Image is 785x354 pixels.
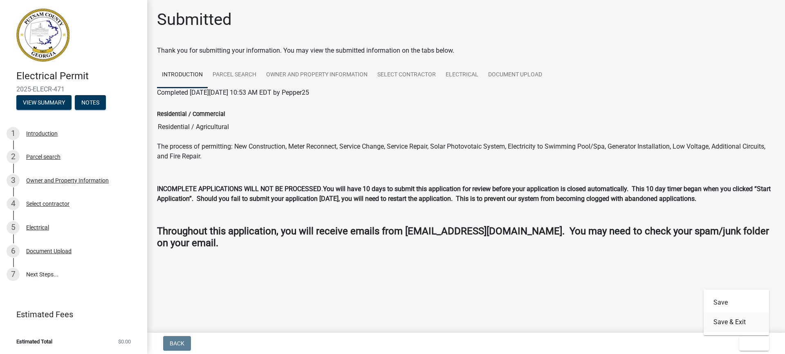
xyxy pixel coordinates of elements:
[483,62,547,88] a: Document Upload
[7,174,20,187] div: 3
[7,221,20,234] div: 5
[26,201,70,207] div: Select contractor
[157,62,208,88] a: Introduction
[26,131,58,136] div: Introduction
[7,150,20,163] div: 2
[7,197,20,210] div: 4
[157,46,775,56] div: Thank you for submitting your information. You may view the submitted information on the tabs below.
[16,95,72,110] button: View Summary
[157,185,321,193] strong: INCOMPLETE APPLICATIONS WILL NOT BE PROCESSED
[7,268,20,281] div: 7
[16,100,72,106] wm-modal-confirm: Summary
[7,245,20,258] div: 6
[157,10,232,29] h1: Submitted
[157,111,225,117] label: Residential / Commercial
[7,306,134,323] a: Estimated Fees
[16,85,131,93] span: 2025-ELECR-471
[75,95,106,110] button: Notes
[7,127,20,140] div: 1
[441,62,483,88] a: Electrical
[157,185,771,203] strong: You will have 10 days to submit this application for review before your application is closed aut...
[16,9,70,62] img: Putnam County, Georgia
[704,289,769,335] div: Exit
[75,100,106,106] wm-modal-confirm: Notes
[26,225,49,230] div: Electrical
[26,248,72,254] div: Document Upload
[16,70,141,82] h4: Electrical Permit
[157,142,775,161] p: The process of permitting: New Construction, Meter Reconnect, Service Change, Service Repair, Sol...
[118,339,131,344] span: $0.00
[163,336,191,351] button: Back
[704,312,769,332] button: Save & Exit
[157,89,309,96] span: Completed [DATE][DATE] 10:53 AM EDT by Pepper25
[157,225,769,249] strong: Throughout this application, you will receive emails from [EMAIL_ADDRESS][DOMAIN_NAME]. You may n...
[746,340,758,347] span: Exit
[16,339,52,344] span: Estimated Total
[26,154,61,160] div: Parcel search
[261,62,372,88] a: Owner and Property Information
[208,62,261,88] a: Parcel search
[704,293,769,312] button: Save
[170,340,184,347] span: Back
[26,178,109,183] div: Owner and Property Information
[739,336,769,351] button: Exit
[157,184,775,204] p: .
[372,62,441,88] a: Select contractor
